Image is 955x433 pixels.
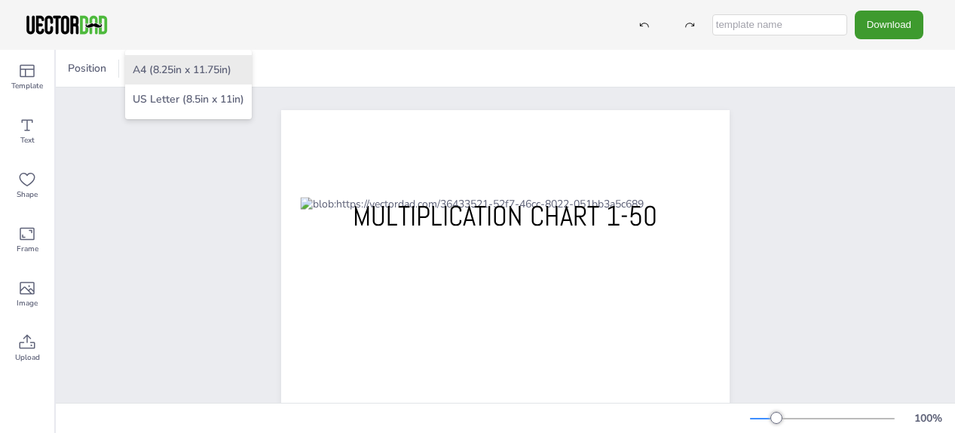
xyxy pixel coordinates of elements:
span: Frame [17,243,38,255]
span: Text [20,134,35,146]
span: Template [11,80,43,92]
button: Download [855,11,923,38]
li: A4 (8.25in x 11.75in) [125,55,252,84]
span: Position [65,61,109,75]
ul: Resize [125,50,252,119]
img: VectorDad-1.png [24,14,109,36]
span: Upload [15,352,40,364]
input: template name [712,14,847,35]
span: MULTIPLICATION CHART 1-50 [353,198,657,234]
li: US Letter (8.5in x 11in) [125,84,252,114]
div: 100 % [910,411,946,425]
span: Image [17,297,38,309]
span: Shape [17,189,38,201]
